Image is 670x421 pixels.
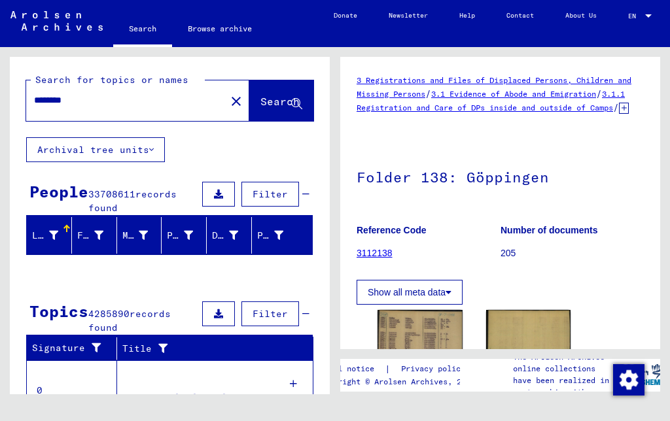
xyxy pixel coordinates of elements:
div: Place of Birth [167,229,193,243]
div: Signature [32,341,107,355]
span: records found [88,308,171,333]
img: Change consent [613,364,644,396]
div: Date of Birth [212,229,238,243]
a: 3112138 [357,248,393,258]
p: have been realized in partnership with [513,375,620,398]
div: Maiden Name [122,229,149,243]
div: | [319,362,481,376]
a: Privacy policy [391,362,481,376]
mat-header-cell: Date of Birth [207,217,252,254]
div: First Name [77,229,103,243]
button: Archival tree units [26,137,165,162]
span: / [596,88,602,99]
a: Browse archive [172,13,268,44]
span: 4285890 [88,308,130,320]
div: People [29,180,88,203]
span: / [613,101,619,113]
b: Number of documents [501,225,598,235]
div: First Name [77,225,120,246]
button: Filter [241,182,299,207]
span: Filter [253,308,288,320]
button: Search [249,80,313,121]
button: Clear [223,88,249,114]
a: Legal notice [319,362,385,376]
a: Search [113,13,172,47]
span: / [425,88,431,99]
span: 33708611 [88,188,135,200]
mat-header-cell: First Name [72,217,117,254]
a: 3 Registrations and Files of Displaced Persons, Children and Missing Persons [357,75,631,99]
span: EN [628,12,643,20]
p: Copyright © Arolsen Archives, 2021 [319,376,481,388]
p: 205 [501,246,644,260]
b: Reference Code [357,225,427,235]
div: Date of Birth [212,225,255,246]
div: Place of Birth [167,225,209,246]
mat-label: Search for topics or names [35,74,188,86]
div: Signature [32,338,120,359]
div: Global Finding Aids [127,391,239,405]
mat-header-cell: Place of Birth [162,217,207,254]
mat-header-cell: Prisoner # [252,217,312,254]
div: Maiden Name [122,225,165,246]
button: Filter [241,301,299,326]
p: The Arolsen Archives online collections [513,351,620,375]
mat-header-cell: Maiden Name [117,217,162,254]
div: Topics [29,299,88,323]
button: Show all meta data [357,280,463,305]
div: Last Name [32,225,75,246]
h1: Folder 138: Göppingen [357,147,644,205]
span: Filter [253,188,288,200]
div: Title [122,342,287,356]
div: Title [122,338,300,359]
div: Prisoner # [257,229,283,243]
img: Arolsen_neg.svg [10,11,103,31]
mat-icon: close [228,93,244,109]
div: Prisoner # [257,225,300,246]
div: Last Name [32,229,58,243]
span: Search [260,95,300,108]
a: 3.1 Evidence of Abode and Emigration [431,89,596,99]
td: 0 [27,360,117,420]
span: records found [88,188,177,214]
mat-header-cell: Last Name [27,217,72,254]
